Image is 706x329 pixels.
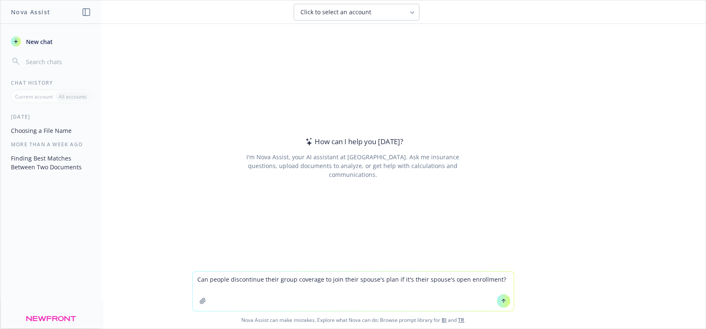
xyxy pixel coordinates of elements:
[1,113,101,120] div: [DATE]
[235,153,471,179] div: I'm Nova Assist, your AI assistant at [GEOGRAPHIC_DATA]. Ask me insurance questions, upload docum...
[59,93,87,100] p: All accounts
[303,136,403,147] div: How can I help you [DATE]?
[4,311,702,329] span: Nova Assist can make mistakes. Explore what Nova can do: Browse prompt library for and
[24,37,53,46] span: New chat
[8,151,94,174] button: Finding Best Matches Between Two Documents
[11,8,50,16] h1: Nova Assist
[193,272,514,311] textarea: Can people discontinue their group coverage to join their spouse's plan if it's their spouse's op...
[1,141,101,148] div: More than a week ago
[1,79,101,86] div: Chat History
[8,124,94,137] button: Choosing a File Name
[8,34,94,49] button: New chat
[301,8,372,16] span: Click to select an account
[294,4,419,21] button: Click to select an account
[24,56,91,67] input: Search chats
[442,316,447,324] a: BI
[458,316,465,324] a: TR
[15,93,53,100] p: Current account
